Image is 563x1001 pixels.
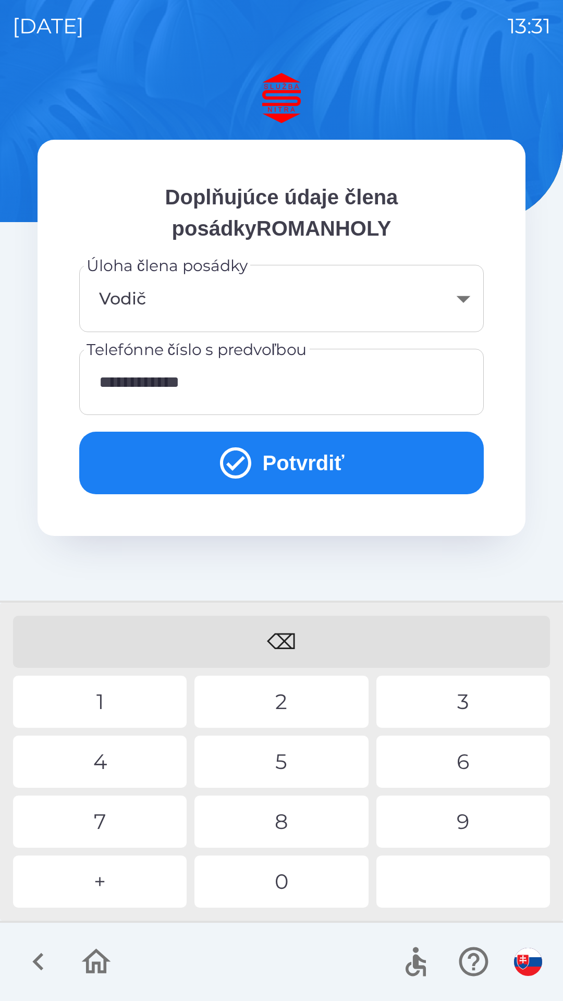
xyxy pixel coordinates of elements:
[38,73,525,123] img: Logo
[514,948,542,976] img: sk flag
[92,277,471,320] div: Vodič
[13,10,84,42] p: [DATE]
[79,432,484,494] button: Potvrdiť
[79,181,484,244] p: Doplňujúce údaje člena posádkyROMANHOLY
[508,10,550,42] p: 13:31
[87,254,248,277] label: Úloha člena posádky
[87,338,307,361] label: Telefónne číslo s predvoľbou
